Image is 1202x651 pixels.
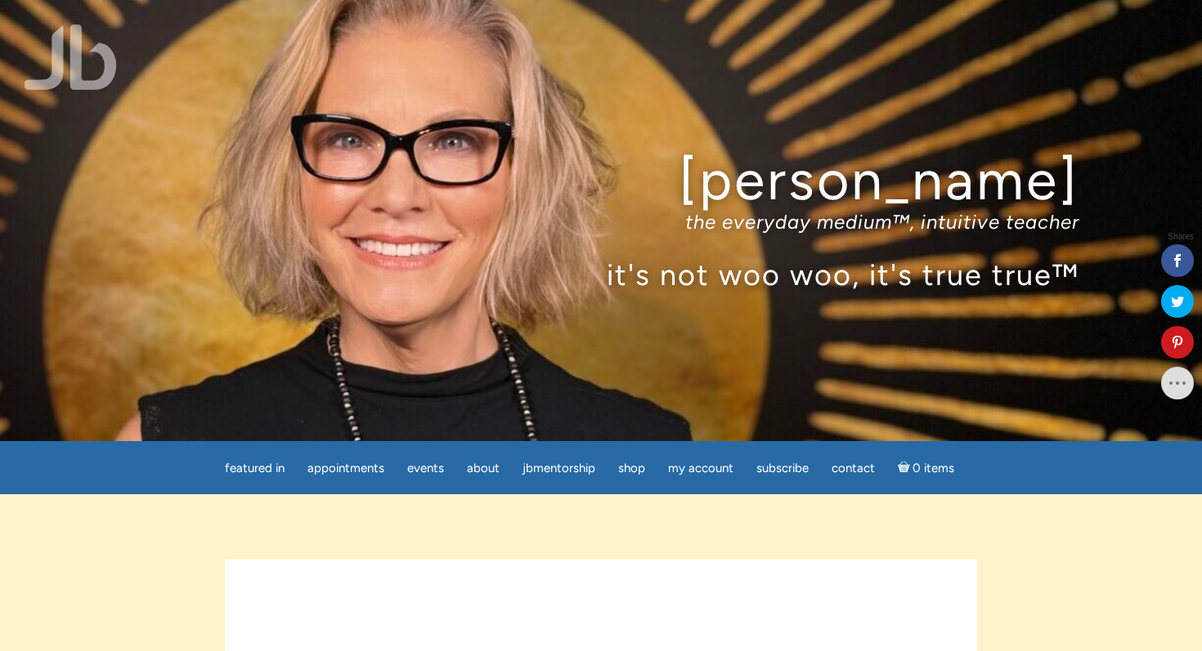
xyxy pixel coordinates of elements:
[747,453,819,484] a: Subscribe
[618,461,645,475] span: Shop
[756,461,809,475] span: Subscribe
[123,210,1079,234] p: the everyday medium™, intuitive teacher
[225,461,285,475] span: featured in
[913,462,954,475] span: 0 items
[215,453,294,484] a: featured in
[658,453,743,484] a: My Account
[608,453,655,484] a: Shop
[888,451,965,484] a: Cart0 items
[1168,233,1194,241] span: Shares
[307,461,384,475] span: Appointments
[898,461,913,475] i: Cart
[397,453,454,484] a: Events
[513,453,605,484] a: JBMentorship
[298,453,394,484] a: Appointments
[668,461,733,475] span: My Account
[407,461,444,475] span: Events
[123,149,1079,211] h1: [PERSON_NAME]
[822,453,885,484] a: Contact
[523,461,595,475] span: JBMentorship
[123,256,1079,292] p: it's not woo woo, it's true true™
[457,453,509,484] a: About
[25,25,117,90] img: Jamie Butler. The Everyday Medium
[832,461,875,475] span: Contact
[467,461,500,475] span: About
